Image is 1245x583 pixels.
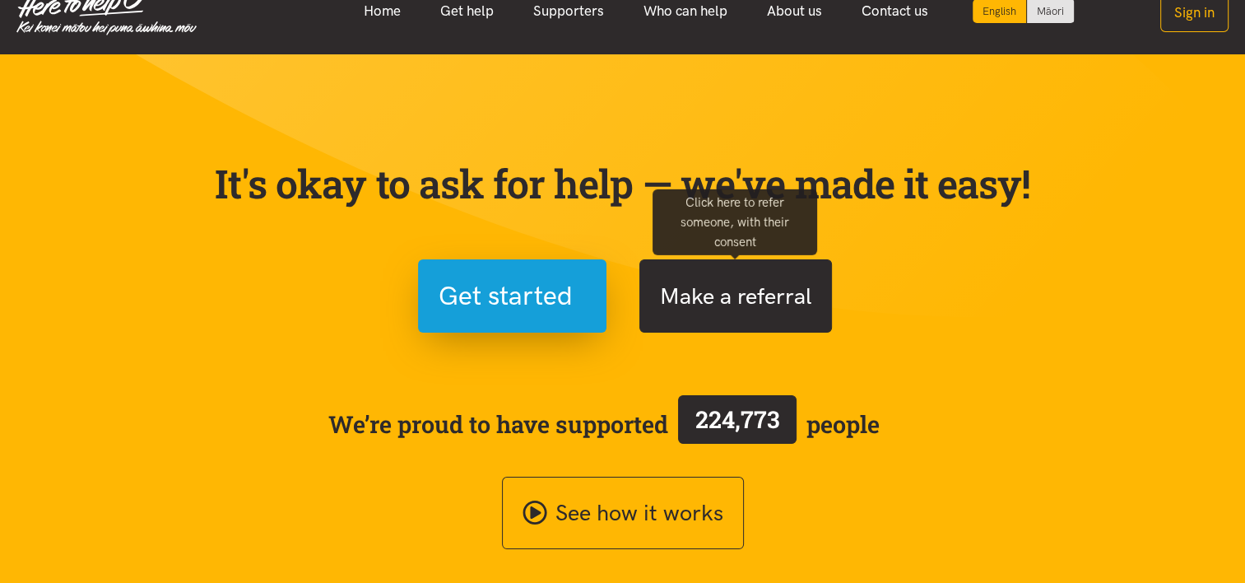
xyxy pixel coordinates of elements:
span: We’re proud to have supported people [328,392,880,456]
a: 224,773 [668,392,806,456]
span: 224,773 [695,403,780,435]
button: Get started [418,259,606,333]
p: It's okay to ask for help — we've made it easy! [211,160,1034,208]
div: Click here to refer someone, with their consent [653,189,817,254]
a: See how it works [502,477,744,550]
span: Get started [439,275,573,317]
button: Make a referral [639,259,832,333]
